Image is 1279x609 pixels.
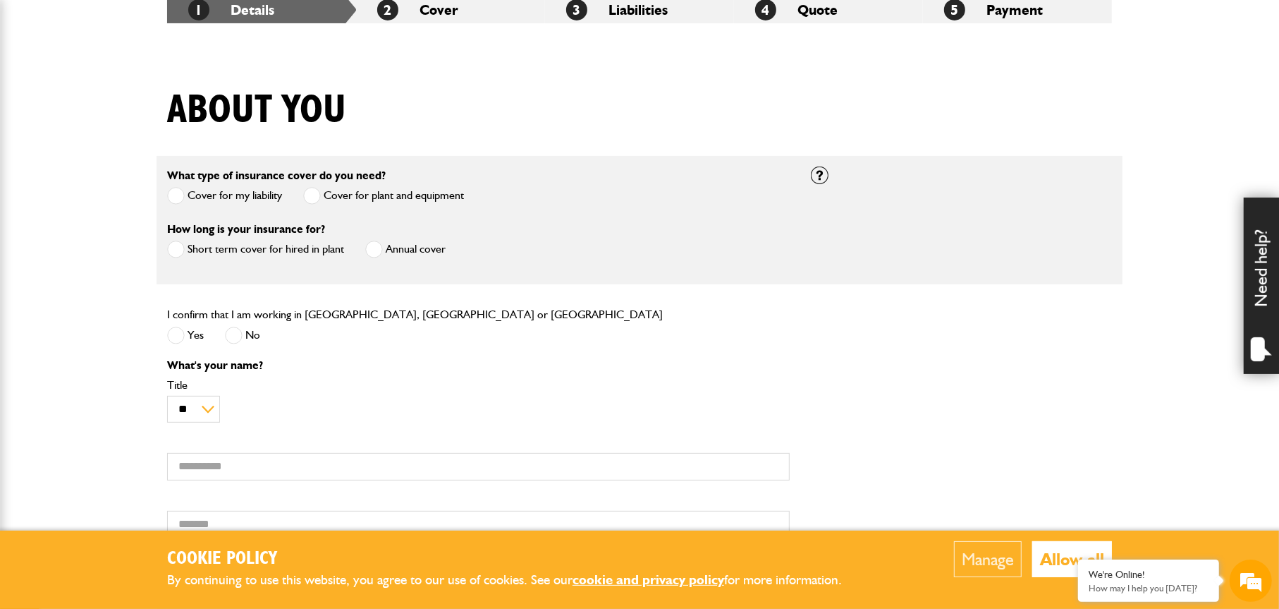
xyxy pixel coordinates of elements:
[167,548,865,570] h2: Cookie Policy
[167,360,790,371] p: What's your name?
[167,170,386,181] label: What type of insurance cover do you need?
[167,224,325,235] label: How long is your insurance for?
[167,380,790,391] label: Title
[225,327,260,344] label: No
[303,187,464,205] label: Cover for plant and equipment
[167,309,663,320] label: I confirm that I am working in [GEOGRAPHIC_DATA], [GEOGRAPHIC_DATA] or [GEOGRAPHIC_DATA]
[1032,541,1112,577] button: Allow all
[167,187,282,205] label: Cover for my liability
[1089,569,1208,581] div: We're Online!
[167,241,344,258] label: Short term cover for hired in plant
[167,569,865,591] p: By continuing to use this website, you agree to our use of cookies. See our for more information.
[573,572,724,588] a: cookie and privacy policy
[167,87,346,134] h1: About you
[365,241,446,258] label: Annual cover
[1244,198,1279,374] div: Need help?
[1089,583,1208,593] p: How may I help you today?
[167,327,204,344] label: Yes
[954,541,1022,577] button: Manage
